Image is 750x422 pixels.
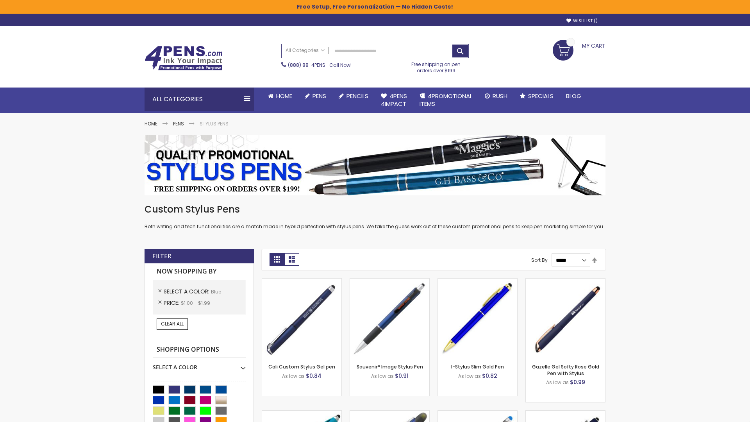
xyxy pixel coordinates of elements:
[262,410,341,417] a: Neon Stylus Highlighter-Pen Combo-Blue
[286,47,325,54] span: All Categories
[152,252,171,261] strong: Filter
[298,88,332,105] a: Pens
[270,253,284,266] strong: Grid
[153,263,246,280] strong: Now Shopping by
[312,92,326,100] span: Pens
[262,88,298,105] a: Home
[420,92,472,108] span: 4PROMOTIONAL ITEMS
[145,203,605,216] h1: Custom Stylus Pens
[145,135,605,195] img: Stylus Pens
[282,373,305,379] span: As low as
[164,288,211,295] span: Select A Color
[200,120,229,127] strong: Stylus Pens
[350,279,429,358] img: Souvenir® Image Stylus Pen-Blue
[404,58,469,74] div: Free shipping on pen orders over $199
[288,62,325,68] a: (888) 88-4PENS
[145,46,223,71] img: 4Pens Custom Pens and Promotional Products
[276,92,292,100] span: Home
[262,278,341,285] a: Cali Custom Stylus Gel pen-Blue
[145,203,605,230] div: Both writing and tech functionalities are a match made in hybrid perfection with stylus pens. We ...
[211,288,221,295] span: Blue
[395,372,409,380] span: $0.91
[566,92,581,100] span: Blog
[288,62,352,68] span: - Call Now!
[262,279,341,358] img: Cali Custom Stylus Gel pen-Blue
[350,278,429,285] a: Souvenir® Image Stylus Pen-Blue
[560,88,587,105] a: Blog
[268,363,335,370] a: Cali Custom Stylus Gel pen
[526,279,605,358] img: Gazelle Gel Softy Rose Gold Pen with Stylus-Blue
[514,88,560,105] a: Specials
[153,342,246,358] strong: Shopping Options
[532,363,599,376] a: Gazelle Gel Softy Rose Gold Pen with Stylus
[493,92,507,100] span: Rush
[438,410,517,417] a: Islander Softy Gel with Stylus - ColorJet Imprint-Blue
[346,92,368,100] span: Pencils
[375,88,413,113] a: 4Pens4impact
[357,363,423,370] a: Souvenir® Image Stylus Pen
[161,320,184,327] span: Clear All
[181,300,210,306] span: $1.00 - $1.99
[526,278,605,285] a: Gazelle Gel Softy Rose Gold Pen with Stylus-Blue
[570,378,585,386] span: $0.99
[306,372,321,380] span: $0.84
[173,120,184,127] a: Pens
[413,88,479,113] a: 4PROMOTIONALITEMS
[332,88,375,105] a: Pencils
[438,278,517,285] a: I-Stylus Slim Gold-Blue
[566,18,598,24] a: Wishlist
[482,372,497,380] span: $0.82
[153,358,246,371] div: Select A Color
[164,299,181,307] span: Price
[528,92,554,100] span: Specials
[282,44,329,57] a: All Categories
[546,379,569,386] span: As low as
[145,120,157,127] a: Home
[479,88,514,105] a: Rush
[157,318,188,329] a: Clear All
[350,410,429,417] a: Souvenir® Jalan Highlighter Stylus Pen Combo-Blue
[145,88,254,111] div: All Categories
[526,410,605,417] a: Custom Soft Touch® Metal Pens with Stylus-Blue
[438,279,517,358] img: I-Stylus Slim Gold-Blue
[381,92,407,108] span: 4Pens 4impact
[531,257,548,263] label: Sort By
[458,373,481,379] span: As low as
[371,373,394,379] span: As low as
[451,363,504,370] a: I-Stylus Slim Gold Pen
